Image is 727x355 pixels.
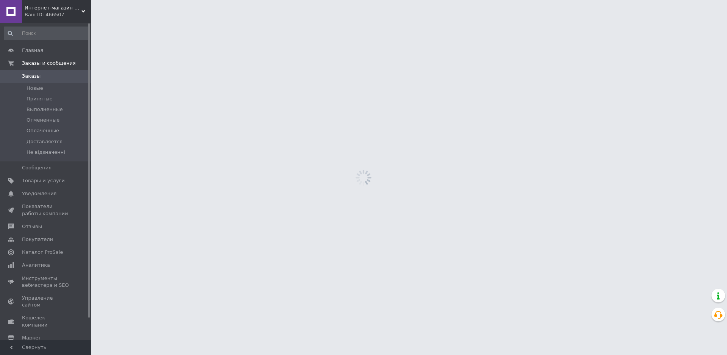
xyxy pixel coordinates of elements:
div: Ваш ID: 466507 [25,11,91,18]
span: Инструменты вебмастера и SEO [22,275,70,289]
span: Заказы [22,73,41,80]
span: Аналитика [22,262,50,269]
span: Новые [27,85,43,92]
span: Доставляется [27,138,62,145]
span: Интернет-магазин "Домашняя аптечка" [25,5,81,11]
span: Отзывы [22,223,42,230]
span: Покупатели [22,236,53,243]
span: Отмененные [27,117,59,124]
span: Заказы и сообщения [22,60,76,67]
span: Управление сайтом [22,295,70,308]
span: Принятые [27,95,53,102]
span: Кошелек компании [22,314,70,328]
span: Товары и услуги [22,177,65,184]
span: Уведомления [22,190,56,197]
input: Поиск [4,27,89,40]
span: Маркет [22,335,41,341]
span: Оплаченные [27,127,59,134]
span: Сообщения [22,164,51,171]
span: Главная [22,47,43,54]
span: Не відзначенні [27,149,65,156]
span: Каталог ProSale [22,249,63,256]
span: Показатели работы компании [22,203,70,217]
span: Выполненные [27,106,63,113]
